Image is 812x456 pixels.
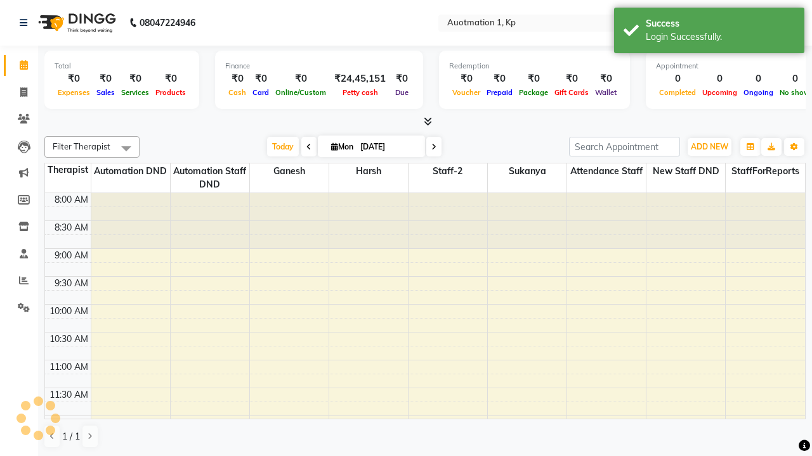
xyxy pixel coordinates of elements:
[740,72,776,86] div: 0
[272,88,329,97] span: Online/Custom
[592,72,620,86] div: ₹0
[52,277,91,290] div: 9:30 AM
[699,88,740,97] span: Upcoming
[449,61,620,72] div: Redemption
[53,141,110,151] span: Filter Therapist
[171,163,249,193] span: Automation Staff DND
[567,163,646,179] span: Attendance Staff
[516,88,551,97] span: Package
[55,61,189,72] div: Total
[118,88,152,97] span: Services
[449,72,483,86] div: ₹0
[93,88,118,97] span: Sales
[449,88,483,97] span: Voucher
[47,388,91,402] div: 11:30 AM
[47,332,91,346] div: 10:30 AM
[225,88,249,97] span: Cash
[329,72,391,86] div: ₹24,45,151
[93,72,118,86] div: ₹0
[339,88,381,97] span: Petty cash
[569,137,680,156] input: Search Appointment
[62,430,80,443] span: 1 / 1
[656,88,699,97] span: Completed
[52,193,91,206] div: 8:00 AM
[488,163,566,179] span: Sukanya
[656,72,699,86] div: 0
[91,163,170,179] span: Automation DND
[516,72,551,86] div: ₹0
[249,72,272,86] div: ₹0
[267,137,299,156] span: Today
[52,249,91,262] div: 9:00 AM
[409,163,487,179] span: Staff-2
[646,17,795,30] div: Success
[688,138,731,156] button: ADD NEW
[391,72,413,86] div: ₹0
[47,305,91,318] div: 10:00 AM
[118,72,152,86] div: ₹0
[357,137,420,156] input: 2025-09-01
[329,163,408,179] span: Harsh
[551,72,592,86] div: ₹0
[272,72,329,86] div: ₹0
[551,88,592,97] span: Gift Cards
[140,5,195,41] b: 08047224946
[152,88,189,97] span: Products
[646,163,725,179] span: New Staff DND
[392,88,412,97] span: Due
[483,88,516,97] span: Prepaid
[152,72,189,86] div: ₹0
[483,72,516,86] div: ₹0
[699,72,740,86] div: 0
[55,72,93,86] div: ₹0
[592,88,620,97] span: Wallet
[48,416,91,429] div: 12:00 PM
[47,360,91,374] div: 11:00 AM
[45,163,91,177] div: Therapist
[32,5,119,41] img: logo
[740,88,776,97] span: Ongoing
[250,163,329,179] span: Ganesh
[328,142,357,151] span: Mon
[726,163,805,179] span: StaffForReports
[225,72,249,86] div: ₹0
[249,88,272,97] span: Card
[52,221,91,234] div: 8:30 AM
[691,142,728,151] span: ADD NEW
[55,88,93,97] span: Expenses
[646,30,795,44] div: Login Successfully.
[225,61,413,72] div: Finance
